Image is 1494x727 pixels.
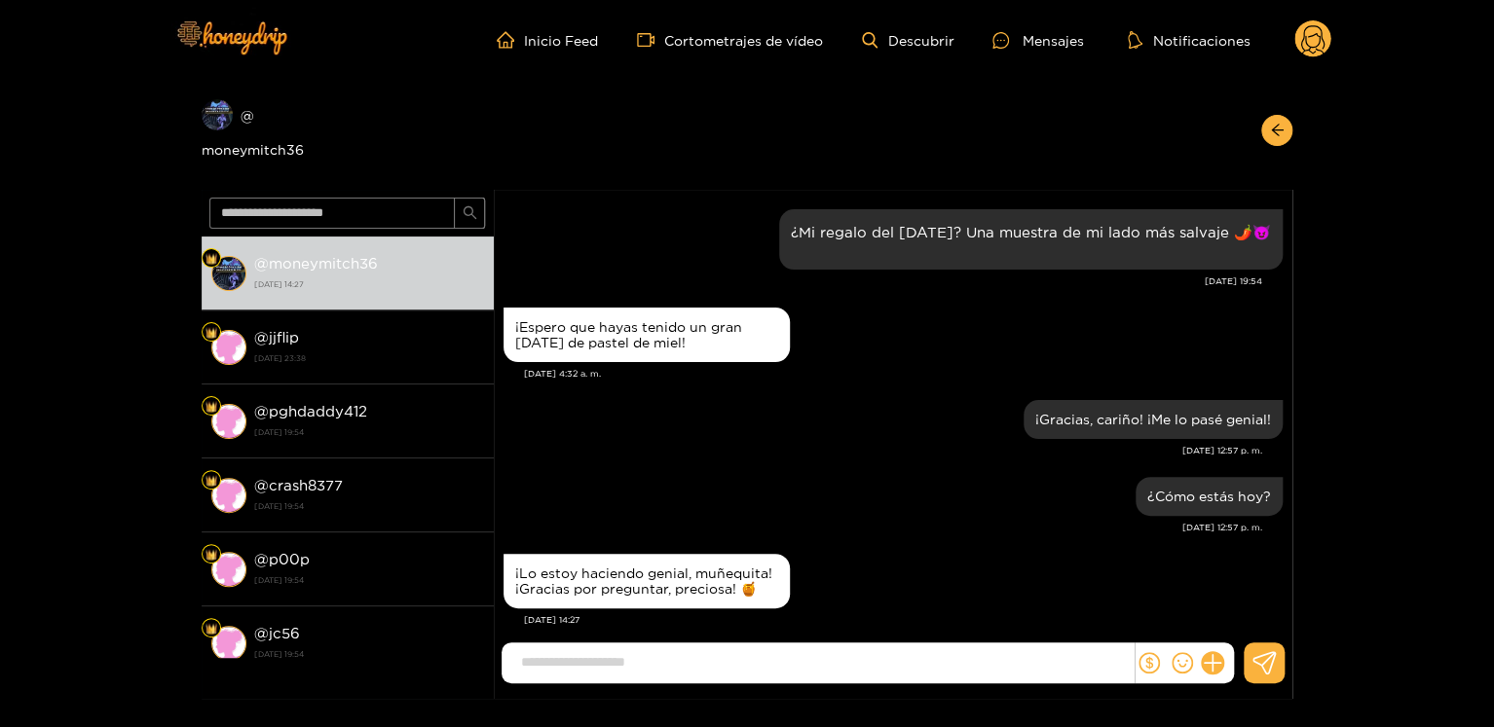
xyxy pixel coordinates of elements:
font: @jjflip [254,329,299,345]
font: [DATE] 4:32 a. m. [524,369,601,379]
img: Nivel de ventilador [205,253,217,265]
font: [DATE] 19:54 [254,428,304,436]
span: sonrisa [1172,652,1193,673]
div: 27 de septiembre, 4:32 a. m. [504,308,790,362]
font: ¡Gracias, cariño! ¡Me lo pasé genial! [1035,412,1271,426]
font: [DATE] 14:27 [524,615,579,625]
font: p00p [269,551,310,567]
font: ¡Espero que hayas tenido un gran [DATE] de pastel de miel! [515,319,742,349]
button: buscar [454,198,485,229]
a: Inicio Feed [497,31,598,49]
font: [DATE] 12:57 p. m. [1182,446,1262,455]
font: Mensajes [1022,33,1083,48]
img: conversación [211,404,246,439]
span: dólar [1139,652,1160,673]
font: @ [254,403,269,419]
font: ¿Cómo estás hoy? [1147,489,1271,503]
font: [DATE] 19:54 [254,576,304,584]
img: Nivel de ventilador [205,623,217,635]
img: conversación [211,256,246,291]
img: Nivel de ventilador [205,327,217,339]
img: conversación [211,330,246,365]
font: Notificaciones [1152,33,1250,48]
img: Nivel de ventilador [205,401,217,413]
a: Descubrir [862,32,953,49]
span: cámara de vídeo [637,31,664,49]
font: Descubrir [887,33,953,48]
font: @ [241,108,254,123]
font: crash8377 [269,477,343,493]
span: flecha izquierda [1270,123,1285,139]
font: [DATE] 12:57 p. m. [1182,523,1262,532]
font: ¡Lo estoy haciendo genial, muñequita! ¡Gracias por preguntar, preciosa! 🍯 [515,565,772,596]
font: moneymitch36 [269,255,378,272]
button: flecha izquierda [1261,115,1292,146]
font: [DATE] 23:38 [254,354,306,362]
font: @ [254,625,269,641]
button: dólar [1135,648,1164,677]
font: Cortometrajes de vídeo [664,33,823,48]
font: [DATE] 14:27 [254,280,304,288]
font: @ [254,551,269,567]
span: hogar [497,31,524,49]
font: Inicio Feed [524,33,598,48]
button: Notificaciones [1122,30,1255,50]
img: conversación [211,478,246,513]
font: [DATE] 19:54 [1205,276,1262,286]
img: conversación [211,626,246,661]
font: [DATE] 19:54 [254,650,304,658]
font: pghdaddy412 [269,403,367,419]
img: conversación [211,552,246,587]
a: Cortometrajes de vídeo [637,31,823,49]
div: 27 de septiembre, 12:57 p. m. [1136,477,1283,516]
img: Nivel de ventilador [205,475,217,487]
font: @ [254,477,269,493]
font: jc56 [269,625,300,641]
font: moneymitch36 [202,142,304,157]
img: Nivel de ventilador [205,549,217,561]
font: ¿Mi regalo del [DATE]? Una muestra de mi lado más salvaje 🌶️😈 [791,224,1271,240]
font: [DATE] 19:54 [254,502,304,510]
div: @moneymitch36 [202,99,494,161]
div: 26 de septiembre, 19:54 [779,209,1283,270]
span: buscar [463,205,477,222]
div: 27 de septiembre, 14:27 [504,554,790,608]
font: @ [254,255,269,272]
div: 27 de septiembre, 12:57 p. m. [1024,400,1283,439]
